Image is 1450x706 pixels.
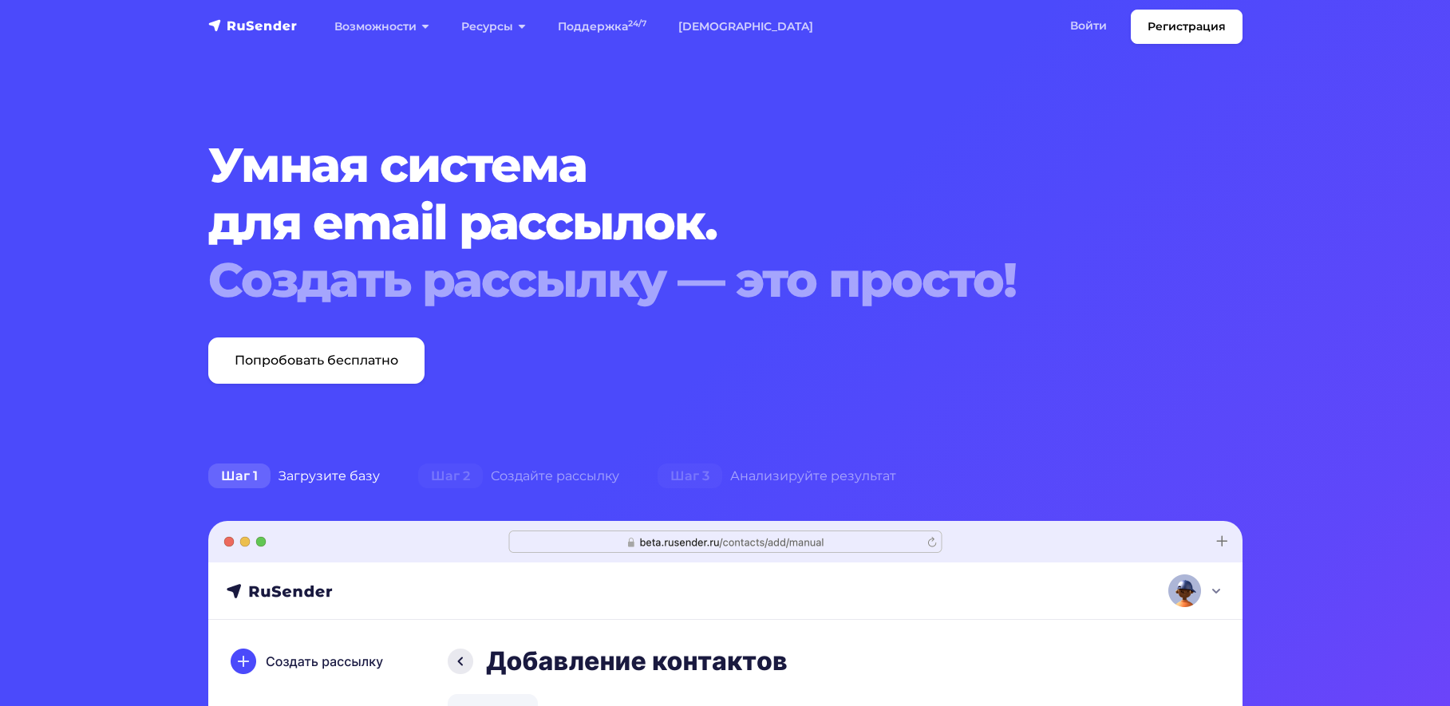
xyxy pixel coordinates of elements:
div: Создайте рассылку [399,460,638,492]
sup: 24/7 [628,18,646,29]
div: Анализируйте результат [638,460,915,492]
a: Возможности [318,10,445,43]
a: Войти [1054,10,1123,42]
img: RuSender [208,18,298,34]
a: [DEMOGRAPHIC_DATA] [662,10,829,43]
a: Ресурсы [445,10,542,43]
a: Попробовать бесплатно [208,337,425,384]
a: Регистрация [1131,10,1243,44]
span: Шаг 3 [658,463,722,489]
h1: Умная система для email рассылок. [208,136,1155,309]
div: Создать рассылку — это просто! [208,251,1155,309]
span: Шаг 2 [418,463,483,489]
span: Шаг 1 [208,463,271,489]
a: Поддержка24/7 [542,10,662,43]
div: Загрузите базу [189,460,399,492]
